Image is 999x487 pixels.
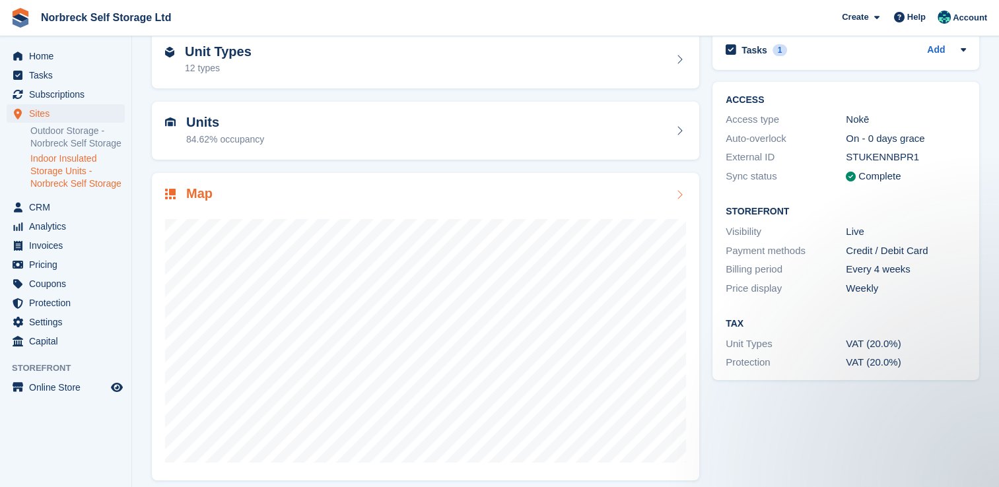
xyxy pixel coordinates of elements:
[29,378,108,397] span: Online Store
[858,169,901,184] div: Complete
[726,131,846,146] div: Auto-overlock
[29,198,108,216] span: CRM
[7,85,125,104] a: menu
[12,362,131,375] span: Storefront
[29,47,108,65] span: Home
[846,262,966,277] div: Every 4 weeks
[726,319,966,329] h2: Tax
[7,313,125,331] a: menu
[165,47,174,57] img: unit-type-icn-2b2737a686de81e16bb02015468b77c625bbabd49415b5ef34ead5e3b44a266d.svg
[846,355,966,370] div: VAT (20.0%)
[846,337,966,352] div: VAT (20.0%)
[938,11,951,24] img: Sally King
[907,11,926,24] span: Help
[30,152,125,190] a: Indoor Insulated Storage Units - Norbreck Self Storage
[927,43,945,58] a: Add
[7,217,125,236] a: menu
[152,173,699,481] a: Map
[29,236,108,255] span: Invoices
[773,44,788,56] div: 1
[152,31,699,89] a: Unit Types 12 types
[7,104,125,123] a: menu
[29,255,108,274] span: Pricing
[29,66,108,84] span: Tasks
[846,243,966,259] div: Credit / Debit Card
[165,189,176,199] img: map-icn-33ee37083ee616e46c38cad1a60f524a97daa1e2b2c8c0bc3eb3415660979fc1.svg
[846,131,966,146] div: On - 0 days grace
[846,224,966,240] div: Live
[165,117,176,127] img: unit-icn-7be61d7bf1b0ce9d3e12c5938cc71ed9869f7b940bace4675aadf7bd6d80202e.svg
[953,11,987,24] span: Account
[7,47,125,65] a: menu
[726,207,966,217] h2: Storefront
[185,44,252,59] h2: Unit Types
[726,243,846,259] div: Payment methods
[7,198,125,216] a: menu
[29,275,108,293] span: Coupons
[30,125,125,150] a: Outdoor Storage - Norbreck Self Storage
[846,281,966,296] div: Weekly
[29,85,108,104] span: Subscriptions
[29,217,108,236] span: Analytics
[726,224,846,240] div: Visibility
[726,112,846,127] div: Access type
[29,104,108,123] span: Sites
[726,95,966,106] h2: ACCESS
[11,8,30,28] img: stora-icon-8386f47178a22dfd0bd8f6a31ec36ba5ce8667c1dd55bd0f319d3a0aa187defe.svg
[186,115,264,130] h2: Units
[185,61,252,75] div: 12 types
[726,337,846,352] div: Unit Types
[7,378,125,397] a: menu
[846,150,966,165] div: STUKENNBPR1
[152,102,699,160] a: Units 84.62% occupancy
[7,236,125,255] a: menu
[726,355,846,370] div: Protection
[842,11,868,24] span: Create
[186,133,264,146] div: 84.62% occupancy
[726,150,846,165] div: External ID
[36,7,176,28] a: Norbreck Self Storage Ltd
[726,169,846,184] div: Sync status
[846,112,966,127] div: Nokē
[7,332,125,350] a: menu
[7,294,125,312] a: menu
[29,332,108,350] span: Capital
[109,379,125,395] a: Preview store
[7,255,125,274] a: menu
[186,186,213,201] h2: Map
[7,275,125,293] a: menu
[726,281,846,296] div: Price display
[29,313,108,331] span: Settings
[7,66,125,84] a: menu
[29,294,108,312] span: Protection
[726,262,846,277] div: Billing period
[741,44,767,56] h2: Tasks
